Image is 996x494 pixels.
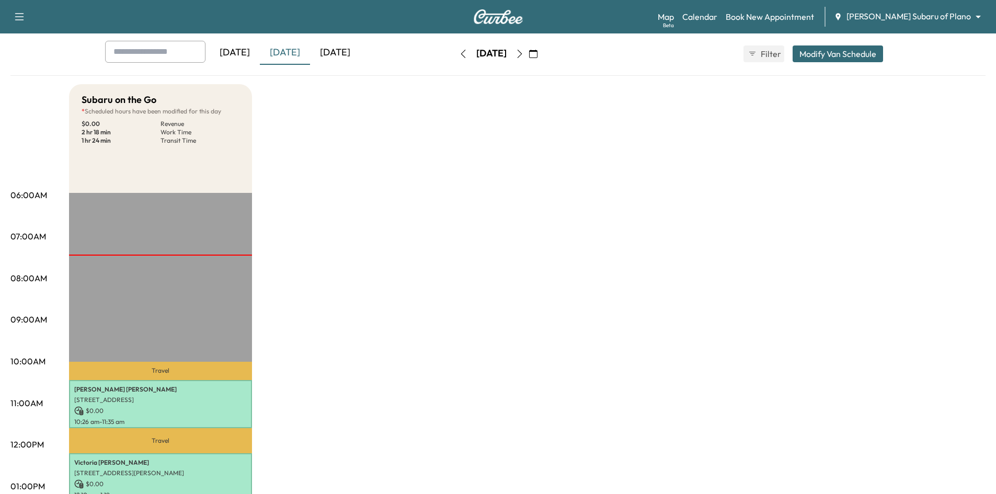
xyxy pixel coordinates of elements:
[10,189,47,201] p: 06:00AM
[476,47,507,60] div: [DATE]
[161,120,239,128] p: Revenue
[161,136,239,145] p: Transit Time
[726,10,814,23] a: Book New Appointment
[10,230,46,243] p: 07:00AM
[82,93,156,107] h5: Subaru on the Go
[74,479,247,489] p: $ 0.00
[10,438,44,451] p: 12:00PM
[846,10,971,22] span: [PERSON_NAME] Subaru of Plano
[82,107,239,116] p: Scheduled hours have been modified for this day
[82,120,161,128] p: $ 0.00
[74,469,247,477] p: [STREET_ADDRESS][PERSON_NAME]
[74,385,247,394] p: [PERSON_NAME] [PERSON_NAME]
[82,128,161,136] p: 2 hr 18 min
[210,41,260,65] div: [DATE]
[74,458,247,467] p: Victoria [PERSON_NAME]
[74,406,247,416] p: $ 0.00
[761,48,780,60] span: Filter
[10,272,47,284] p: 08:00AM
[74,396,247,404] p: [STREET_ADDRESS]
[658,10,674,23] a: MapBeta
[473,9,523,24] img: Curbee Logo
[82,136,161,145] p: 1 hr 24 min
[310,41,360,65] div: [DATE]
[10,397,43,409] p: 11:00AM
[161,128,239,136] p: Work Time
[74,418,247,426] p: 10:26 am - 11:35 am
[260,41,310,65] div: [DATE]
[663,21,674,29] div: Beta
[10,355,45,367] p: 10:00AM
[793,45,883,62] button: Modify Van Schedule
[10,313,47,326] p: 09:00AM
[10,480,45,492] p: 01:00PM
[682,10,717,23] a: Calendar
[69,362,252,380] p: Travel
[743,45,784,62] button: Filter
[69,428,252,453] p: Travel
